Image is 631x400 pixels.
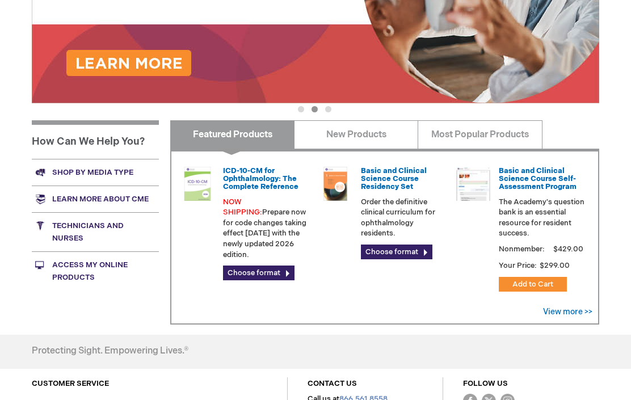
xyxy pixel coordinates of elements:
[32,186,159,212] a: Learn more about CME
[294,120,418,149] a: New Products
[361,166,427,192] a: Basic and Clinical Science Course Residency Set
[325,106,331,112] button: 3 of 3
[32,379,109,388] a: CUSTOMER SERVICE
[539,261,571,270] span: $299.00
[32,212,159,251] a: Technicians and nurses
[499,242,545,256] strong: Nonmember:
[361,245,432,259] a: Choose format
[32,251,159,290] a: Access My Online Products
[512,280,553,289] span: Add to Cart
[32,120,159,159] h1: How Can We Help You?
[223,166,298,192] a: ICD-10-CM for Ophthalmology: The Complete Reference
[223,266,295,280] a: Choose format
[463,379,508,388] a: FOLLOW US
[499,261,537,270] strong: Your Price:
[418,120,542,149] a: Most Popular Products
[499,166,577,192] a: Basic and Clinical Science Course Self-Assessment Program
[32,159,159,186] a: Shop by media type
[308,379,357,388] a: CONTACT US
[223,197,309,260] p: Prepare now for code changes taking effect [DATE] with the newly updated 2026 edition.
[170,120,295,149] a: Featured Products
[456,167,490,201] img: bcscself_20.jpg
[318,167,352,201] img: 02850963u_47.png
[361,197,447,239] p: Order the definitive clinical curriculum for ophthalmology residents.
[499,197,585,239] p: The Academy's question bank is an essential resource for resident success.
[180,167,214,201] img: 0120008u_42.png
[543,307,592,317] a: View more >>
[298,106,304,112] button: 1 of 3
[223,197,262,217] font: NOW SHIPPING:
[312,106,318,112] button: 2 of 3
[499,277,567,292] button: Add to Cart
[32,346,188,356] h4: Protecting Sight. Empowering Lives.®
[552,245,585,254] span: $429.00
